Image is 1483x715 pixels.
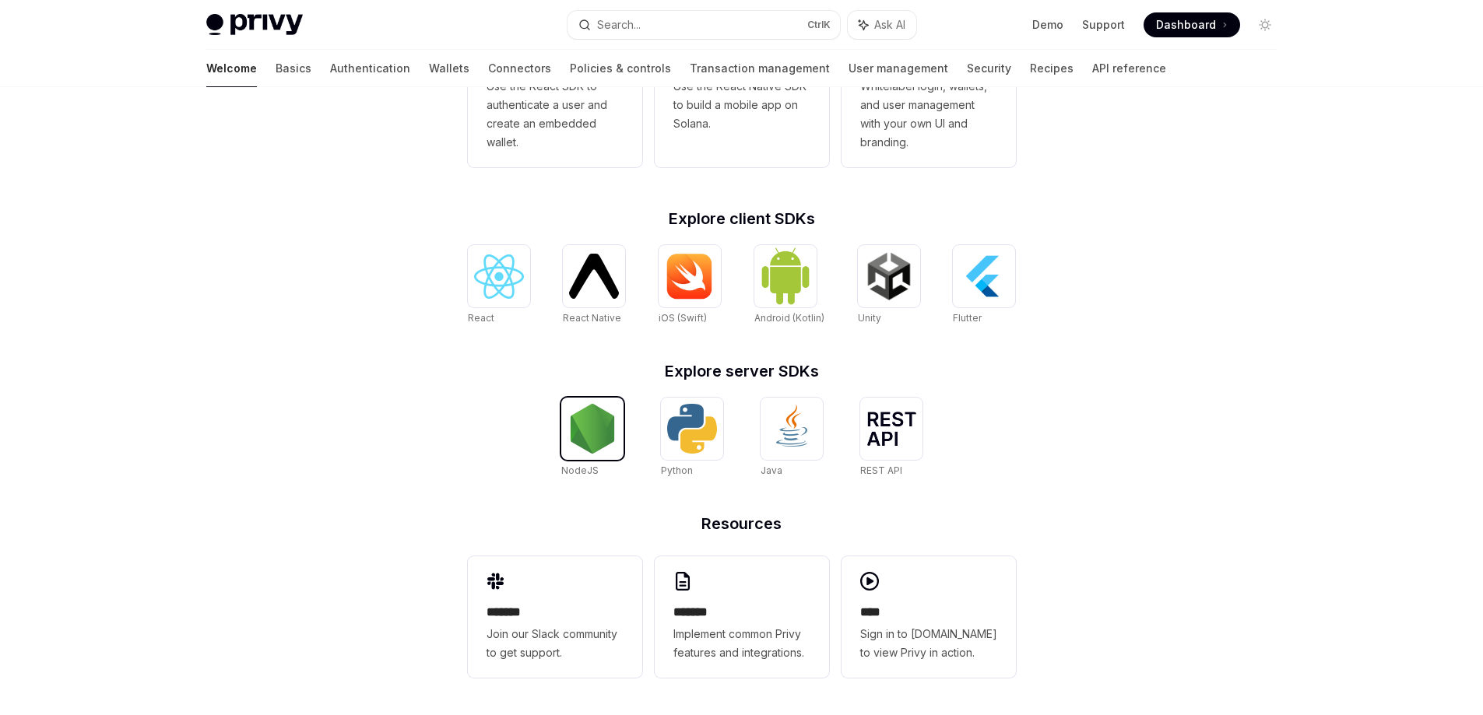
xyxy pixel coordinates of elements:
[487,77,624,152] span: Use the React SDK to authenticate a user and create an embedded wallet.
[659,312,707,324] span: iOS (Swift)
[860,625,997,662] span: Sign in to [DOMAIN_NAME] to view Privy in action.
[206,50,257,87] a: Welcome
[665,253,715,300] img: iOS (Swift)
[754,312,824,324] span: Android (Kotlin)
[468,363,1016,379] h2: Explore server SDKs
[570,50,671,87] a: Policies & controls
[1082,17,1125,33] a: Support
[661,464,693,476] span: Python
[858,245,920,326] a: UnityUnity
[563,312,621,324] span: React Native
[655,9,829,167] a: **** **** **** ***Use the React Native SDK to build a mobile app on Solana.
[1144,12,1240,37] a: Dashboard
[953,312,982,324] span: Flutter
[673,625,810,662] span: Implement common Privy features and integrations.
[959,251,1009,301] img: Flutter
[1092,50,1166,87] a: API reference
[468,556,642,678] a: **** **Join our Slack community to get support.
[848,11,916,39] button: Ask AI
[858,312,881,324] span: Unity
[487,625,624,662] span: Join our Slack community to get support.
[860,77,997,152] span: Whitelabel login, wallets, and user management with your own UI and branding.
[563,245,625,326] a: React NativeReact Native
[667,404,717,454] img: Python
[330,50,410,87] a: Authentication
[429,50,469,87] a: Wallets
[597,16,641,34] div: Search...
[659,245,721,326] a: iOS (Swift)iOS (Swift)
[761,464,782,476] span: Java
[206,14,303,36] img: light logo
[1030,50,1074,87] a: Recipes
[849,50,948,87] a: User management
[1032,17,1063,33] a: Demo
[468,312,494,324] span: React
[561,464,599,476] span: NodeJS
[468,211,1016,226] h2: Explore client SDKs
[953,245,1015,326] a: FlutterFlutter
[568,404,617,454] img: NodeJS
[866,412,916,446] img: REST API
[967,50,1011,87] a: Security
[661,398,723,478] a: PythonPython
[690,50,830,87] a: Transaction management
[655,556,829,678] a: **** **Implement common Privy features and integrations.
[468,516,1016,531] h2: Resources
[874,17,905,33] span: Ask AI
[842,9,1016,167] a: **** *****Whitelabel login, wallets, and user management with your own UI and branding.
[276,50,311,87] a: Basics
[488,50,551,87] a: Connectors
[561,398,624,478] a: NodeJSNodeJS
[1253,12,1277,37] button: Toggle dark mode
[474,254,524,299] img: React
[673,77,810,133] span: Use the React Native SDK to build a mobile app on Solana.
[754,245,824,326] a: Android (Kotlin)Android (Kotlin)
[842,556,1016,678] a: ****Sign in to [DOMAIN_NAME] to view Privy in action.
[864,251,914,301] img: Unity
[807,19,831,31] span: Ctrl K
[568,11,840,39] button: Search...CtrlK
[860,464,902,476] span: REST API
[761,398,823,478] a: JavaJava
[761,247,810,305] img: Android (Kotlin)
[468,245,530,326] a: ReactReact
[767,404,817,454] img: Java
[569,254,619,298] img: React Native
[1156,17,1216,33] span: Dashboard
[860,398,922,478] a: REST APIREST API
